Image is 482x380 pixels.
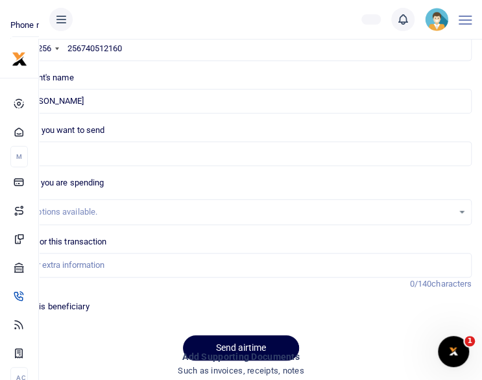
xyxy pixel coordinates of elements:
[10,364,472,378] h4: Such as invoices, receipts, notes
[464,336,475,346] span: 1
[183,335,299,361] button: Send airtime
[438,336,469,367] iframe: Intercom live chat
[431,279,472,289] span: characters
[10,141,472,166] input: UGX
[10,146,28,167] li: M
[12,300,90,313] label: Save this beneficiary
[10,124,104,137] label: Amount you want to send
[10,36,472,61] input: Enter phone number
[33,42,51,55] div: +256
[10,176,104,189] label: Reason you are spending
[20,206,453,219] div: No options available.
[12,53,27,63] a: logo-small logo-large logo-large
[10,71,74,84] label: Recipient's name
[10,89,472,113] input: Loading name...
[10,253,472,278] input: Enter extra information
[356,14,386,25] li: Wallet ballance
[12,51,27,67] img: logo-small
[10,350,472,364] h4: Add supporting Documents
[10,235,107,248] label: Memo for this transaction
[410,279,432,289] span: 0/140
[425,8,448,31] img: profile-user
